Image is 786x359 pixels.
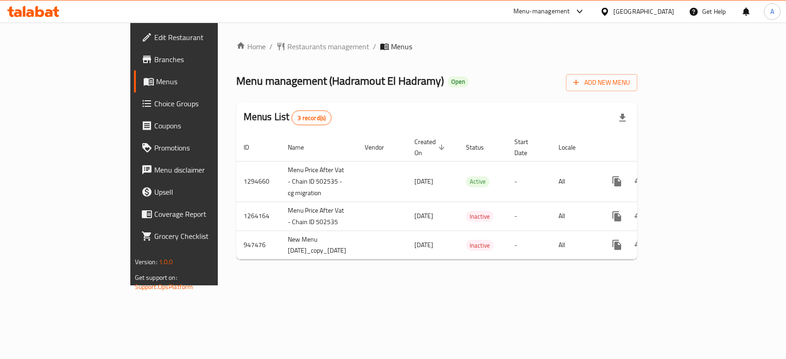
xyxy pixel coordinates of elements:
span: 1.0.0 [159,256,173,268]
span: Created On [414,136,448,158]
button: Change Status [628,170,650,192]
span: Add New Menu [573,77,630,88]
td: All [551,202,599,231]
td: Menu Price After Vat - Chain ID 502535 [280,202,357,231]
span: Edit Restaurant [154,32,254,43]
span: Active [466,176,489,187]
span: Coupons [154,120,254,131]
td: All [551,161,599,202]
span: Get support on: [135,272,177,284]
td: - [507,202,551,231]
a: Support.OpsPlatform [135,281,193,293]
span: Menus [391,41,412,52]
button: Add New Menu [566,74,637,91]
a: Branches [134,48,262,70]
span: Branches [154,54,254,65]
div: Open [448,76,469,87]
td: Menu Price After Vat - Chain ID 502535 -cg migration [280,161,357,202]
li: / [269,41,273,52]
a: Edit Restaurant [134,26,262,48]
div: [GEOGRAPHIC_DATA] [613,6,674,17]
span: Menus [156,76,254,87]
span: Menu management ( Hadramout El Hadramy ) [236,70,444,91]
a: Coupons [134,115,262,137]
td: New Menu [DATE]_copy_[DATE] [280,231,357,260]
span: Version: [135,256,157,268]
a: Menu disclaimer [134,159,262,181]
span: 3 record(s) [292,114,331,122]
span: Status [466,142,496,153]
nav: breadcrumb [236,41,638,52]
a: Menus [134,70,262,93]
td: - [507,231,551,260]
td: - [507,161,551,202]
button: more [606,234,628,256]
span: Open [448,78,469,86]
a: Restaurants management [276,41,369,52]
th: Actions [599,133,702,162]
table: enhanced table [236,133,702,260]
span: Upsell [154,186,254,197]
span: Menu disclaimer [154,164,254,175]
span: Coverage Report [154,208,254,220]
span: Grocery Checklist [154,231,254,242]
button: Change Status [628,234,650,256]
a: Coverage Report [134,203,262,225]
a: Upsell [134,181,262,203]
span: Inactive [466,211,494,222]
span: [DATE] [414,175,433,187]
span: Name [288,142,316,153]
a: Choice Groups [134,93,262,115]
a: Grocery Checklist [134,225,262,247]
div: Active [466,176,489,187]
span: Locale [559,142,588,153]
td: All [551,231,599,260]
a: Promotions [134,137,262,159]
span: [DATE] [414,239,433,251]
div: Total records count [291,110,332,125]
h2: Menus List [244,110,332,125]
div: Export file [611,107,634,129]
span: Vendor [365,142,396,153]
span: [DATE] [414,210,433,222]
span: ID [244,142,261,153]
button: more [606,170,628,192]
span: A [770,6,774,17]
li: / [373,41,376,52]
span: Choice Groups [154,98,254,109]
span: Promotions [154,142,254,153]
div: Menu-management [513,6,570,17]
span: Restaurants management [287,41,369,52]
button: Change Status [628,205,650,227]
span: Start Date [514,136,540,158]
button: more [606,205,628,227]
span: Inactive [466,240,494,251]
